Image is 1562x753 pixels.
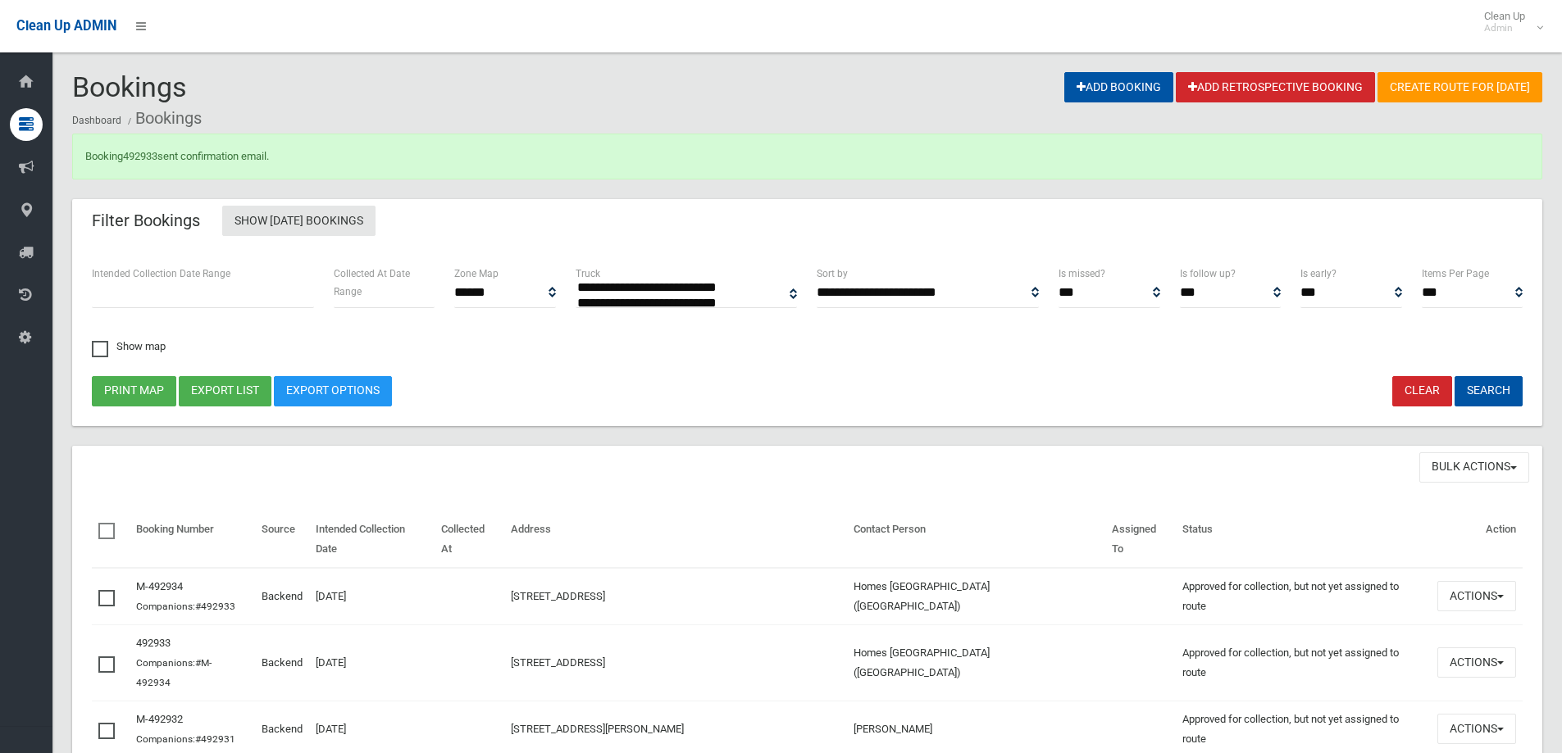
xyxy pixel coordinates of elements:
[1431,511,1523,568] th: Action
[1176,568,1431,625] td: Approved for collection, but not yet assigned to route
[1437,647,1516,678] button: Actions
[136,657,212,688] small: Companions:
[195,733,235,745] a: #492931
[136,733,238,745] small: Companions:
[511,656,605,669] a: [STREET_ADDRESS]
[1105,511,1177,568] th: Assigned To
[195,601,235,612] a: #492933
[1437,581,1516,611] button: Actions
[136,580,183,592] a: M-492934
[72,134,1542,179] div: Booking sent confirmation email.
[72,70,187,103] span: Bookings
[274,376,392,406] a: Export Options
[222,206,376,236] a: Show [DATE] Bookings
[511,590,605,602] a: [STREET_ADDRESS]
[255,624,309,701] td: Backend
[72,205,220,237] header: Filter Bookings
[123,150,157,162] a: 492933
[136,601,238,612] small: Companions:
[1176,624,1431,701] td: Approved for collection, but not yet assigned to route
[16,18,116,34] span: Clean Up ADMIN
[255,568,309,625] td: Backend
[136,637,171,649] a: 492933
[309,568,435,625] td: [DATE]
[309,511,435,568] th: Intended Collection Date
[1176,511,1431,568] th: Status
[847,511,1105,568] th: Contact Person
[309,624,435,701] td: [DATE]
[92,341,166,352] span: Show map
[1064,72,1173,102] a: Add Booking
[847,568,1105,625] td: Homes [GEOGRAPHIC_DATA] ([GEOGRAPHIC_DATA])
[511,723,684,735] a: [STREET_ADDRESS][PERSON_NAME]
[847,624,1105,701] td: Homes [GEOGRAPHIC_DATA] ([GEOGRAPHIC_DATA])
[92,376,176,406] button: Print map
[130,511,255,568] th: Booking Number
[72,115,121,126] a: Dashboard
[179,376,271,406] button: Export list
[576,265,600,283] label: Truck
[255,511,309,568] th: Source
[504,511,846,568] th: Address
[1484,22,1525,34] small: Admin
[136,657,212,688] a: #M-492934
[1378,72,1542,102] a: Create route for [DATE]
[1476,10,1542,34] span: Clean Up
[1437,714,1516,744] button: Actions
[1455,376,1523,406] button: Search
[1392,376,1452,406] a: Clear
[136,713,183,725] a: M-492932
[124,103,202,134] li: Bookings
[435,511,504,568] th: Collected At
[1176,72,1375,102] a: Add Retrospective Booking
[1419,452,1529,483] button: Bulk Actions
